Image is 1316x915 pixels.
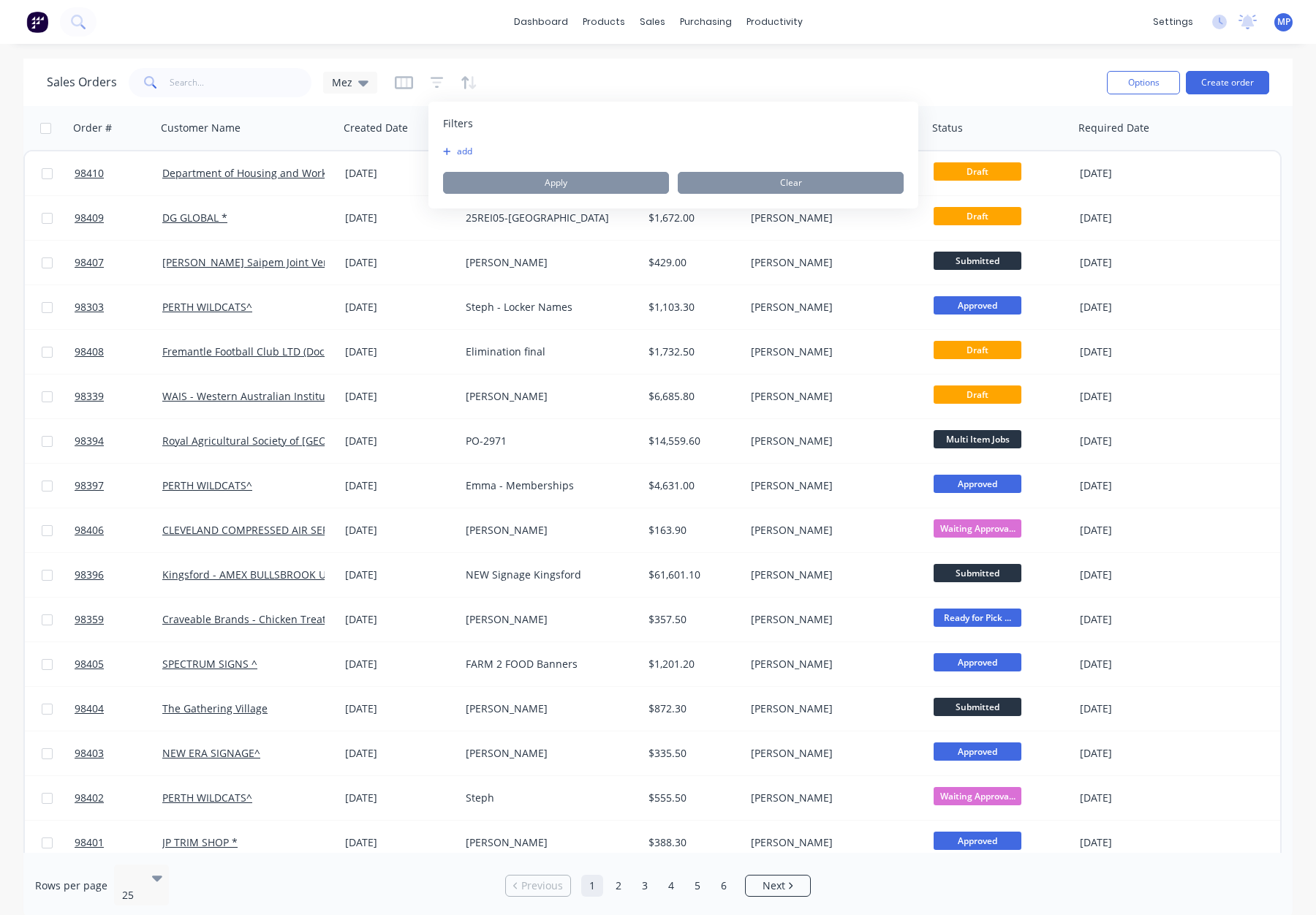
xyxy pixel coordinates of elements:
div: [DATE] [345,657,454,671]
a: WAIS - Western Australian Institute of Sport [162,389,377,403]
span: Submitted [934,252,1021,270]
a: Page 3 [634,875,656,897]
a: 98401 [75,821,162,865]
a: The Gathering Village [162,701,268,715]
a: 98407 [75,241,162,285]
div: [PERSON_NAME] [751,657,913,671]
span: 98404 [75,701,104,716]
input: Search... [170,68,312,97]
span: 98409 [75,211,104,225]
a: DG GLOBAL * [162,211,227,225]
div: [PERSON_NAME] [751,434,913,448]
a: 98405 [75,642,162,686]
div: $14,559.60 [648,434,735,448]
span: Previous [521,878,563,893]
div: [DATE] [345,791,454,805]
div: [PERSON_NAME] [466,612,628,627]
span: Mez [332,75,352,90]
div: $1,732.50 [648,344,735,359]
a: Page 1 is your current page [581,875,603,897]
h1: Sales Orders [47,75,117,89]
span: Approved [934,475,1021,493]
a: Fremantle Football Club LTD (Dockers) [162,344,348,358]
div: [DATE] [345,300,454,315]
a: SPECTRUM SIGNS ^ [162,657,257,671]
div: [DATE] [1080,255,1196,270]
div: [DATE] [1080,300,1196,315]
span: Next [763,878,785,893]
div: [DATE] [1080,389,1196,404]
div: [PERSON_NAME] [751,255,913,270]
div: [DATE] [1080,166,1196,181]
div: [PERSON_NAME] [751,568,913,582]
a: Next page [746,878,810,893]
span: Multi Item Jobs [934,430,1021,448]
a: Royal Agricultural Society of [GEOGRAPHIC_DATA] [162,434,403,448]
div: sales [632,11,673,33]
span: Approved [934,653,1021,671]
img: Factory [26,11,48,33]
div: [DATE] [345,255,454,270]
div: [PERSON_NAME] [751,344,913,359]
div: [DATE] [1080,568,1196,582]
a: 98397 [75,464,162,508]
div: [DATE] [1080,478,1196,493]
span: 98405 [75,657,104,671]
div: [PERSON_NAME] [466,523,628,538]
div: [DATE] [1080,523,1196,538]
span: 98410 [75,166,104,181]
div: settings [1146,11,1200,33]
a: PERTH WILDCATS^ [162,478,252,492]
button: Clear [678,172,904,194]
div: [DATE] [1080,434,1196,448]
span: 98394 [75,434,104,448]
a: JP TRIM SHOP * [162,835,238,849]
span: Draft [934,341,1021,359]
div: [DATE] [1080,344,1196,359]
div: [PERSON_NAME] [466,746,628,761]
div: Status [932,121,963,135]
a: 98409 [75,196,162,240]
button: Options [1107,71,1180,94]
div: [DATE] [1080,701,1196,716]
div: $1,201.20 [648,657,735,671]
a: [PERSON_NAME] Saipem Joint Venture [162,255,350,269]
div: [DATE] [1080,211,1196,225]
a: 98403 [75,731,162,775]
span: 98402 [75,791,104,805]
a: 98408 [75,330,162,374]
span: Approved [934,742,1021,761]
div: products [575,11,632,33]
div: [DATE] [345,389,454,404]
button: Apply [443,172,669,194]
span: 98408 [75,344,104,359]
div: [DATE] [345,434,454,448]
span: 98397 [75,478,104,493]
span: Submitted [934,698,1021,716]
a: 98404 [75,687,162,731]
div: $555.50 [648,791,735,805]
div: [DATE] [1080,746,1196,761]
div: productivity [739,11,810,33]
a: 98339 [75,374,162,418]
span: Waiting Approva... [934,519,1021,538]
div: Order # [73,121,112,135]
div: [PERSON_NAME] [751,478,913,493]
div: [DATE] [345,568,454,582]
a: Kingsford - AMEX BULLSBROOK UNITY TRUST (AMEXBULL) ^ [162,568,453,581]
span: Submitted [934,564,1021,582]
div: Emma - Memberships [466,478,628,493]
div: $429.00 [648,255,735,270]
div: [PERSON_NAME] [466,835,628,850]
span: Draft [934,162,1021,181]
div: [PERSON_NAME] [751,389,913,404]
div: [DATE] [1080,657,1196,671]
div: [DATE] [345,211,454,225]
div: NEW Signage Kingsford [466,568,628,582]
span: 98396 [75,568,104,582]
span: 98407 [75,255,104,270]
div: [DATE] [345,523,454,538]
div: Required Date [1078,121,1149,135]
div: [DATE] [345,835,454,850]
span: 98339 [75,389,104,404]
